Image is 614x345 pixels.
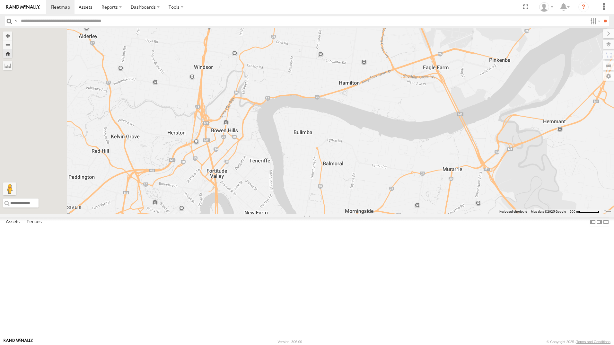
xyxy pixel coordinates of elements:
label: Assets [3,217,23,226]
img: rand-logo.svg [6,5,40,9]
a: Terms and Conditions [576,340,610,344]
a: Terms (opens in new tab) [604,210,611,213]
label: Search Query [13,16,19,26]
label: Dock Summary Table to the Left [590,217,596,227]
label: Map Settings [603,72,614,81]
label: Hide Summary Table [603,217,609,227]
label: Measure [3,61,12,70]
div: Version: 306.00 [278,340,302,344]
div: Marco DiBenedetto [537,2,556,12]
button: Zoom Home [3,49,12,58]
i: ? [578,2,589,12]
div: © Copyright 2025 - [547,340,610,344]
button: Zoom out [3,40,12,49]
label: Fences [23,217,45,226]
span: 500 m [570,210,579,213]
button: Drag Pegman onto the map to open Street View [3,182,16,195]
label: Dock Summary Table to the Right [596,217,602,227]
a: Visit our Website [4,339,33,345]
button: Keyboard shortcuts [499,209,527,214]
button: Map Scale: 500 m per 59 pixels [568,209,601,214]
label: Search Filter Options [588,16,601,26]
button: Zoom in [3,31,12,40]
span: Map data ©2025 Google [531,210,566,213]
